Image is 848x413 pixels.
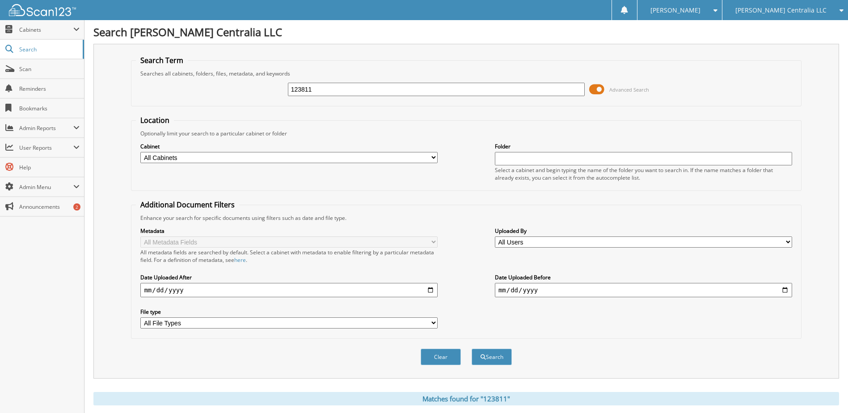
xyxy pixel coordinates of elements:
[650,8,700,13] span: [PERSON_NAME]
[140,143,438,150] label: Cabinet
[136,70,796,77] div: Searches all cabinets, folders, files, metadata, and keywords
[19,105,80,112] span: Bookmarks
[136,55,188,65] legend: Search Term
[495,227,792,235] label: Uploaded By
[472,349,512,365] button: Search
[19,144,73,152] span: User Reports
[136,214,796,222] div: Enhance your search for specific documents using filters such as date and file type.
[93,25,839,39] h1: Search [PERSON_NAME] Centralia LLC
[140,274,438,281] label: Date Uploaded After
[421,349,461,365] button: Clear
[140,283,438,297] input: start
[19,26,73,34] span: Cabinets
[9,4,76,16] img: scan123-logo-white.svg
[609,86,649,93] span: Advanced Search
[136,200,239,210] legend: Additional Document Filters
[495,283,792,297] input: end
[234,256,246,264] a: here
[19,65,80,73] span: Scan
[73,203,80,211] div: 2
[140,308,438,316] label: File type
[136,115,174,125] legend: Location
[495,143,792,150] label: Folder
[136,130,796,137] div: Optionally limit your search to a particular cabinet or folder
[19,164,80,171] span: Help
[140,227,438,235] label: Metadata
[19,46,78,53] span: Search
[93,392,839,405] div: Matches found for "123811"
[19,85,80,93] span: Reminders
[495,166,792,181] div: Select a cabinet and begin typing the name of the folder you want to search in. If the name match...
[19,183,73,191] span: Admin Menu
[495,274,792,281] label: Date Uploaded Before
[140,249,438,264] div: All metadata fields are searched by default. Select a cabinet with metadata to enable filtering b...
[19,124,73,132] span: Admin Reports
[19,203,80,211] span: Announcements
[735,8,827,13] span: [PERSON_NAME] Centralia LLC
